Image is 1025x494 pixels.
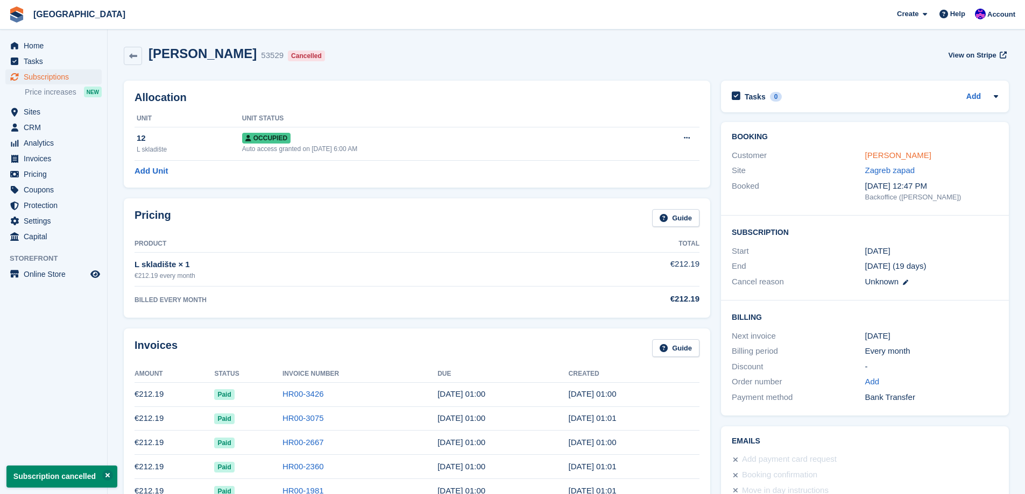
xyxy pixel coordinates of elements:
[732,133,998,141] h2: Booking
[5,151,102,166] a: menu
[865,330,998,342] div: [DATE]
[732,226,998,237] h2: Subscription
[652,209,699,227] a: Guide
[89,268,102,281] a: Preview store
[149,46,257,61] h2: [PERSON_NAME]
[25,87,76,97] span: Price increases
[135,209,171,227] h2: Pricing
[5,267,102,282] a: menu
[135,259,537,271] div: L skladište × 1
[242,110,625,127] th: Unit Status
[135,455,214,479] td: €212.19
[29,5,130,23] a: [GEOGRAPHIC_DATA]
[950,9,965,19] span: Help
[135,382,214,406] td: €212.19
[865,277,899,286] span: Unknown
[569,462,617,471] time: 2025-04-30 23:01:21 UTC
[137,145,242,154] div: L skladište
[742,453,837,466] div: Add payment card request
[24,54,88,69] span: Tasks
[732,345,865,357] div: Billing period
[537,252,700,286] td: €212.19
[24,198,88,213] span: Protection
[948,50,996,61] span: View on Stripe
[24,182,88,197] span: Coupons
[732,245,865,257] div: Start
[242,144,625,154] div: Auto access granted on [DATE] 6:00 AM
[897,9,918,19] span: Create
[24,104,88,119] span: Sites
[135,339,178,357] h2: Invoices
[944,46,1009,64] a: View on Stripe
[569,389,617,398] time: 2025-07-30 23:00:53 UTC
[135,165,168,177] a: Add Unit
[214,438,234,448] span: Paid
[652,339,699,357] a: Guide
[135,110,242,127] th: Unit
[732,149,865,162] div: Customer
[24,213,88,228] span: Settings
[5,104,102,119] a: menu
[242,133,291,144] span: Occupied
[742,469,817,482] div: Booking confirmation
[437,462,485,471] time: 2025-05-01 23:00:00 UTC
[10,253,107,264] span: Storefront
[24,229,88,244] span: Capital
[135,271,537,281] div: €212.19 every month
[745,92,766,102] h2: Tasks
[5,198,102,213] a: menu
[732,376,865,388] div: Order number
[282,438,324,447] a: HR00-2667
[214,366,282,383] th: Status
[135,91,699,104] h2: Allocation
[865,261,927,270] span: [DATE] (19 days)
[732,437,998,446] h2: Emails
[135,366,214,383] th: Amount
[214,389,234,400] span: Paid
[865,361,998,373] div: -
[5,69,102,84] a: menu
[5,135,102,151] a: menu
[282,389,324,398] a: HR00-3426
[865,166,915,175] a: Zagreb zapad
[732,311,998,322] h2: Billing
[282,413,324,423] a: HR00-3075
[24,38,88,53] span: Home
[5,213,102,228] a: menu
[282,462,324,471] a: HR00-2360
[25,86,102,98] a: Price increases NEW
[135,406,214,431] td: €212.19
[437,366,568,383] th: Due
[5,167,102,182] a: menu
[865,245,890,257] time: 2024-09-30 23:00:00 UTC
[9,6,25,23] img: stora-icon-8386f47178a22dfd0bd8f6a31ec36ba5ce8667c1dd55bd0f319d3a0aa187defe.svg
[261,49,284,62] div: 53529
[732,276,865,288] div: Cancel reason
[732,260,865,273] div: End
[135,431,214,455] td: €212.19
[288,51,325,61] div: Cancelled
[770,92,782,102] div: 0
[5,229,102,244] a: menu
[282,366,437,383] th: Invoice Number
[6,466,117,488] p: Subscription cancelled
[569,366,699,383] th: Created
[569,438,617,447] time: 2025-05-30 23:00:46 UTC
[537,235,700,253] th: Total
[865,345,998,357] div: Every month
[987,9,1015,20] span: Account
[437,413,485,423] time: 2025-07-01 23:00:00 UTC
[732,330,865,342] div: Next invoice
[5,54,102,69] a: menu
[24,135,88,151] span: Analytics
[24,120,88,135] span: CRM
[24,69,88,84] span: Subscriptions
[135,235,537,253] th: Product
[537,293,700,305] div: €212.19
[865,391,998,404] div: Bank Transfer
[966,91,981,103] a: Add
[732,180,865,203] div: Booked
[865,151,931,160] a: [PERSON_NAME]
[732,164,865,177] div: Site
[437,389,485,398] time: 2025-07-31 23:00:00 UTC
